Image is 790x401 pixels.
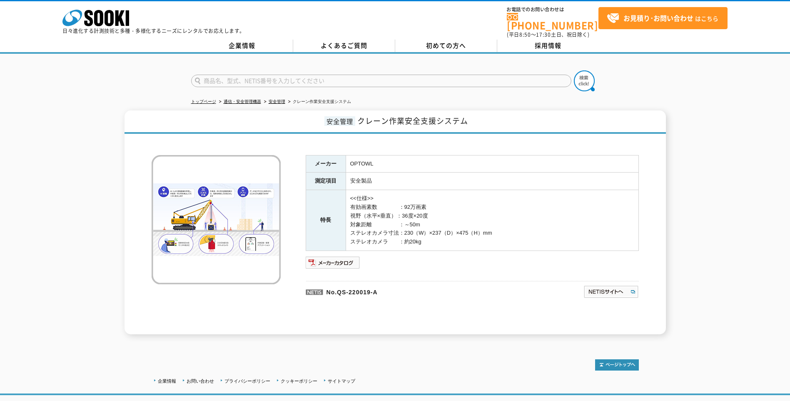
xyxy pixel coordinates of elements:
[158,378,176,383] a: 企業情報
[152,155,281,284] img: クレーン作業安全支援システム
[306,281,503,301] p: No.QS-220019-A
[507,7,598,12] span: お電話でのお問い合わせは
[306,155,346,173] th: メーカー
[306,190,346,251] th: 特長
[224,378,270,383] a: プライバシーポリシー
[426,41,466,50] span: 初めての方へ
[187,378,214,383] a: お問い合わせ
[507,13,598,30] a: [PHONE_NUMBER]
[497,40,599,52] a: 採用情報
[269,99,285,104] a: 安全管理
[62,28,245,33] p: 日々進化する計測技術と多種・多様化するニーズにレンタルでお応えします。
[536,31,551,38] span: 17:30
[583,285,639,298] img: NETISサイトへ
[324,116,355,126] span: 安全管理
[281,378,317,383] a: クッキーポリシー
[287,98,351,106] li: クレーン作業安全支援システム
[574,70,595,91] img: btn_search.png
[346,155,638,173] td: OPTOWL
[306,173,346,190] th: 測定項目
[346,173,638,190] td: 安全製品
[623,13,693,23] strong: お見積り･お問い合わせ
[346,190,638,251] td: <<仕様>> 有効画素数 ：92万画素 視野（水平×垂直）：36度×20度 対象距離 ：～50m ステレオカメラ寸法：230（W）×237（D）×475（H）mm ステレオカメラ ：約20kg
[224,99,261,104] a: 通信・安全管理機器
[607,12,718,25] span: はこちら
[293,40,395,52] a: よくあるご質問
[328,378,355,383] a: サイトマップ
[306,261,360,268] a: メーカーカタログ
[357,115,468,126] span: クレーン作業安全支援システム
[191,75,571,87] input: 商品名、型式、NETIS番号を入力してください
[395,40,497,52] a: 初めての方へ
[598,7,728,29] a: お見積り･お問い合わせはこちら
[306,256,360,269] img: メーカーカタログ
[507,31,589,38] span: (平日 ～ 土日、祝日除く)
[519,31,531,38] span: 8:50
[191,40,293,52] a: 企業情報
[595,359,639,371] img: トップページへ
[191,99,216,104] a: トップページ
